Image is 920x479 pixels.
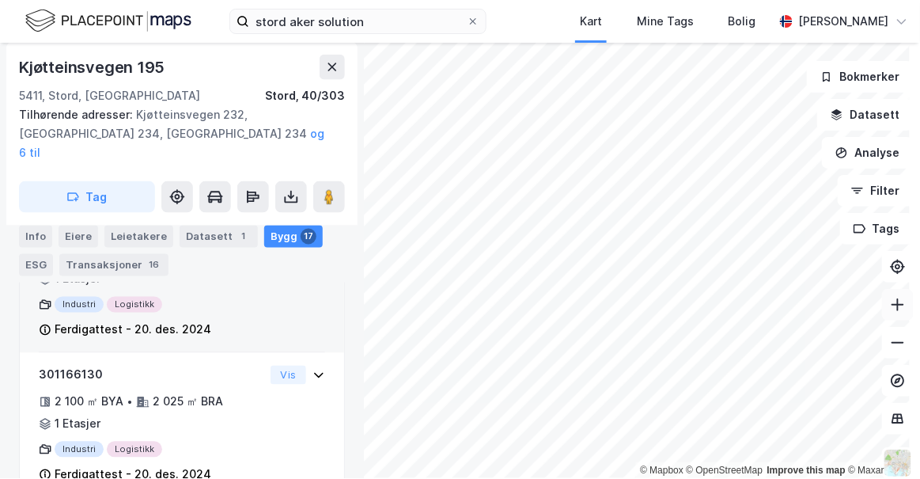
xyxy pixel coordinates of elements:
img: logo.f888ab2527a4732fd821a326f86c7f29.svg [25,7,191,35]
div: Ferdigattest - 20. des. 2024 [55,321,211,340]
button: Tags [840,213,914,245]
div: 1 [236,229,252,245]
div: 5411, Stord, [GEOGRAPHIC_DATA] [19,86,200,105]
div: Datasett [180,226,258,248]
iframe: Chat Widget [841,403,920,479]
div: ESG [19,254,53,276]
div: Kart [580,12,602,31]
div: 17 [301,229,316,245]
div: 2 025 ㎡ BRA [153,393,223,412]
div: Eiere [59,226,98,248]
div: • [127,396,133,409]
a: Improve this map [767,465,846,476]
div: 1 Etasjer [55,415,100,434]
button: Bokmerker [807,61,914,93]
div: Mine Tags [637,12,694,31]
div: Transaksjoner [59,254,168,276]
button: Filter [838,175,914,207]
div: [PERSON_NAME] [799,12,889,31]
div: 2 100 ㎡ BYA [55,393,123,412]
div: 16 [146,257,162,273]
div: Stord, 40/303 [265,86,345,105]
div: Leietakere [104,226,173,248]
input: Søk på adresse, matrikkel, gårdeiere, leietakere eller personer [249,10,467,33]
button: Vis [271,366,306,385]
div: Bolig [729,12,756,31]
button: Analyse [822,137,914,169]
span: Tilhørende adresser: [19,108,136,121]
a: OpenStreetMap [687,465,763,476]
a: Mapbox [640,465,683,476]
div: Info [19,226,52,248]
div: Bygg [264,226,323,248]
div: Kjøtteinsvegen 195 [19,55,168,80]
button: Datasett [817,99,914,131]
button: Tag [19,181,155,213]
div: Kjøtteinsvegen 232, [GEOGRAPHIC_DATA] 234, [GEOGRAPHIC_DATA] 234 [19,105,332,162]
div: 301166130 [39,366,264,385]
